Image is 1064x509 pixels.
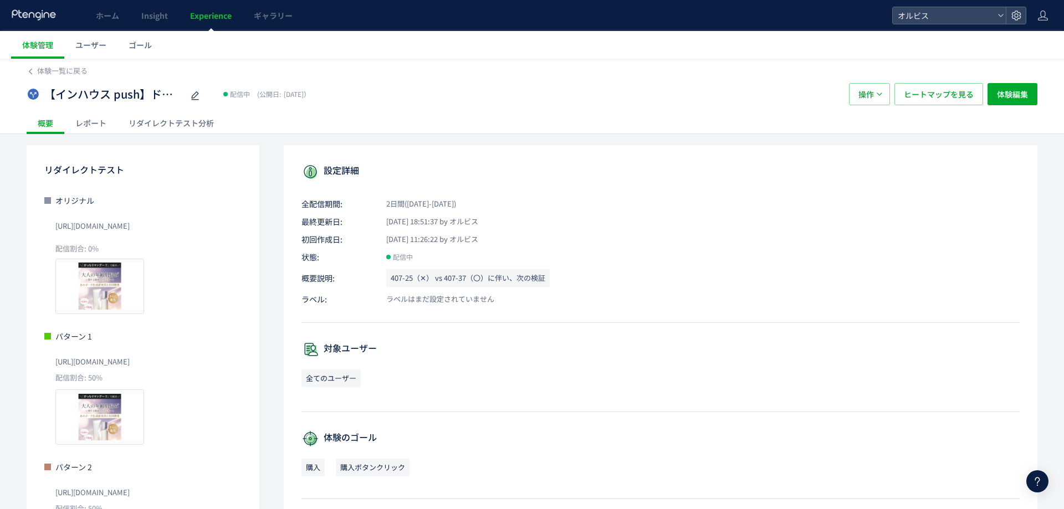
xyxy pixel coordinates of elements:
[374,294,494,305] span: ラベルはまだ設定されていません
[56,390,144,444] img: 85f8c0ff48a617d71b0a824609924e7b1759285620028.jpeg
[44,86,183,102] span: 【インハウス push】ドット_407-37(アンケ)vs407-26(アンケ)
[254,89,310,99] span: [DATE]）
[141,10,168,21] span: Insight
[301,341,1020,358] p: 対象ユーザー
[849,83,890,105] button: 操作
[301,269,374,287] span: 概要説明:
[904,83,974,105] span: ヒートマップを見る
[44,161,242,178] p: リダイレクトテスト
[301,163,1020,181] p: 設定詳細
[301,430,1020,448] p: 体験のゴール
[374,217,478,227] span: [DATE] 18:51:37 by オルビス
[27,112,64,134] div: 概要
[55,195,94,206] span: オリジナル
[55,461,92,472] span: パターン 2
[75,39,106,50] span: ユーザー
[301,294,374,305] span: ラベル:
[374,199,456,209] span: 2日間([DATE]-[DATE])
[64,112,117,134] div: レポート
[117,112,225,134] div: リダイレクトテスト分析
[336,459,410,476] span: 購入ボタンクリック
[129,39,152,50] span: ゴール
[257,89,281,99] span: (公開日:
[96,10,119,21] span: ホーム
[374,234,478,245] span: [DATE] 11:26:22 by オルビス
[37,65,88,76] span: 体験一覧に戻る
[301,216,374,227] span: 最終更新日:
[56,259,144,313] img: 7dde50ec8e910326e6f0a07e31ae8d2f1759285620025.jpeg
[301,198,374,209] span: 全配信期間:
[997,83,1028,105] span: 体験編集
[230,89,250,100] span: 配信中
[301,369,361,387] span: 全てのユーザー
[386,269,550,287] p: 407-25（✕） vs 407-37（〇）に伴い、次の検証
[301,234,374,245] span: 初回作成日:
[894,83,983,105] button: ヒートマップを見る
[55,244,242,254] p: 配信割合: 0%
[44,373,242,383] p: 配信割合: 50%
[988,83,1037,105] button: 体験編集
[858,83,874,105] span: 操作
[301,459,325,476] span: 購入
[55,353,130,371] span: https://pr.orbis.co.jp/cosmetics/udot/407-37/
[254,10,293,21] span: ギャラリー
[393,251,413,263] span: 配信中
[190,10,232,21] span: Experience
[55,217,130,235] span: https://pr.orbis.co.jp/cosmetics/udot/407-25/
[301,251,374,263] span: 状態:
[894,7,993,24] span: オルビス
[22,39,53,50] span: 体験管理
[55,484,130,501] span: https://pr.orbis.co.jp/cosmetics/udot/407-26/
[55,331,92,342] span: パターン 1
